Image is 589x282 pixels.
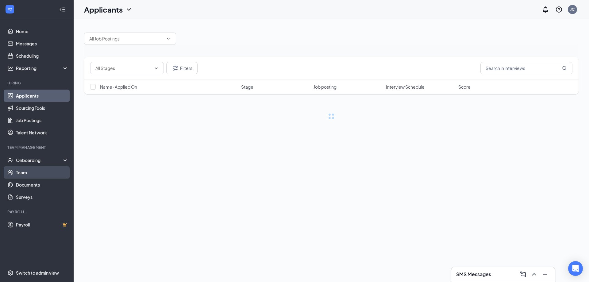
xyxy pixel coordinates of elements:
svg: ChevronDown [166,36,171,41]
button: ComposeMessage [518,269,528,279]
button: ChevronUp [529,269,539,279]
svg: QuestionInfo [555,6,563,13]
div: Open Intercom Messenger [568,261,583,276]
a: Scheduling [16,50,68,62]
input: Search in interviews [480,62,572,74]
svg: ComposeMessage [519,271,527,278]
input: All Stages [95,65,151,71]
svg: Filter [171,64,179,72]
svg: ChevronUp [530,271,538,278]
svg: Collapse [59,6,65,13]
div: Payroll [7,209,67,214]
h1: Applicants [84,4,123,15]
span: Stage [241,84,253,90]
span: Job posting [314,84,337,90]
a: Surveys [16,191,68,203]
div: Switch to admin view [16,270,59,276]
a: Job Postings [16,114,68,126]
h3: SMS Messages [456,271,491,278]
a: PayrollCrown [16,218,68,231]
div: Reporting [16,65,69,71]
div: JC [570,7,575,12]
a: Messages [16,37,68,50]
svg: UserCheck [7,157,13,163]
svg: ChevronDown [154,66,159,71]
a: Team [16,166,68,179]
div: Onboarding [16,157,63,163]
span: Score [458,84,471,90]
a: Home [16,25,68,37]
div: Team Management [7,145,67,150]
svg: WorkstreamLogo [7,6,13,12]
button: Minimize [540,269,550,279]
span: Interview Schedule [386,84,425,90]
svg: Analysis [7,65,13,71]
span: Name · Applied On [100,84,137,90]
div: Hiring [7,80,67,86]
a: Documents [16,179,68,191]
svg: ChevronDown [125,6,133,13]
a: Talent Network [16,126,68,139]
svg: MagnifyingGlass [562,66,567,71]
a: Sourcing Tools [16,102,68,114]
button: Filter Filters [166,62,198,74]
a: Applicants [16,90,68,102]
svg: Settings [7,270,13,276]
svg: Minimize [541,271,549,278]
svg: Notifications [542,6,549,13]
input: All Job Postings [89,35,164,42]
